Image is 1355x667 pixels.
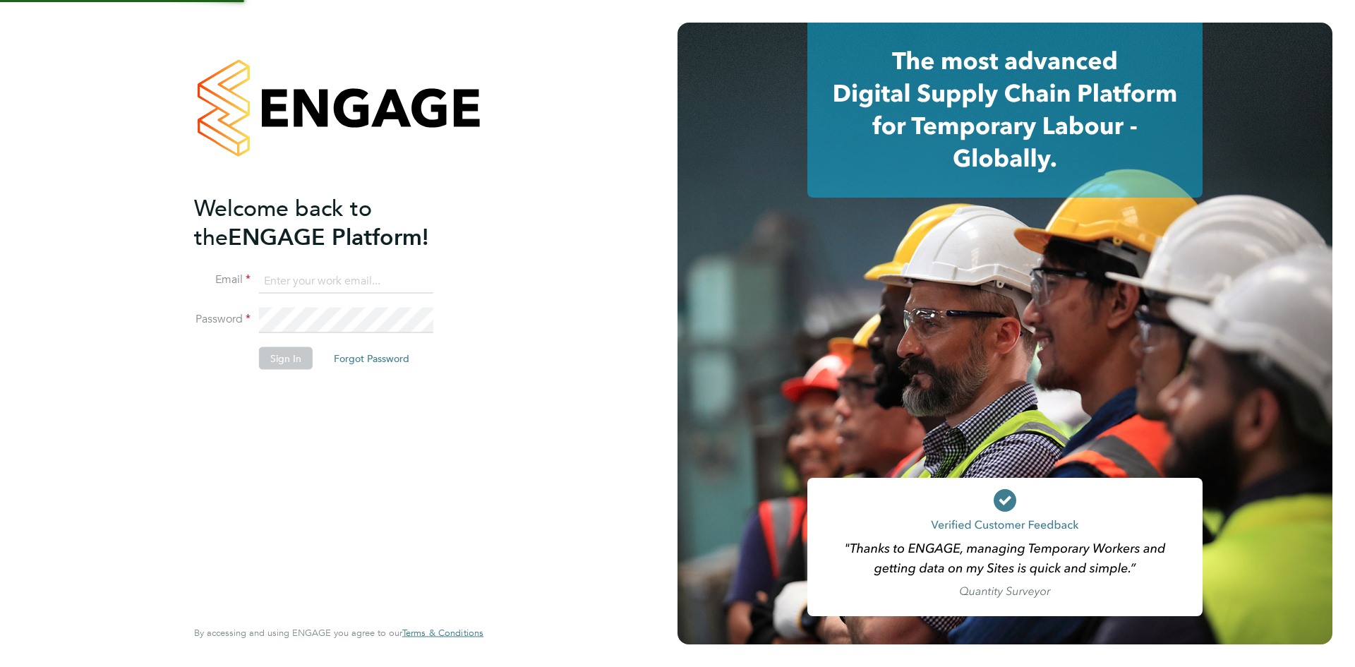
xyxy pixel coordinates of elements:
button: Forgot Password [323,347,421,370]
label: Password [194,312,251,327]
span: By accessing and using ENGAGE you agree to our [194,627,483,639]
span: Welcome back to the [194,194,372,251]
input: Enter your work email... [259,268,433,294]
label: Email [194,272,251,287]
a: Terms & Conditions [402,627,483,639]
button: Sign In [259,347,313,370]
h2: ENGAGE Platform! [194,193,469,251]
